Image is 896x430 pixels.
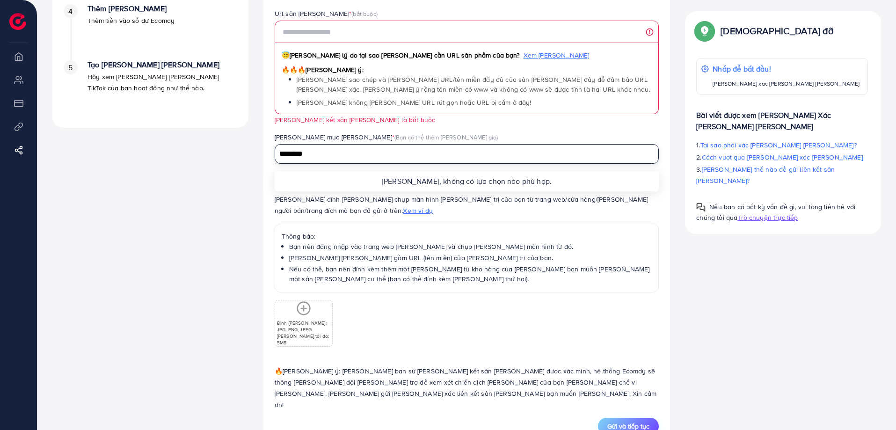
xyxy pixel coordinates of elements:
img: biểu trưng [9,13,26,30]
font: 5 [68,62,73,73]
font: Trò chuyện trực tiếp [737,213,798,222]
font: Bài viết được xem [PERSON_NAME] Xác [PERSON_NAME] [PERSON_NAME] [696,110,831,131]
font: Xem [PERSON_NAME] [524,51,590,60]
font: Hãy xem [PERSON_NAME] [PERSON_NAME] TikTok của bạn hoạt động như thế nào. [87,72,219,93]
font: Thông báo: [282,232,316,241]
font: 2. [696,153,701,162]
font: 🔥🔥🔥 [282,65,306,74]
font: Cách vượt qua [PERSON_NAME] xác [PERSON_NAME] [702,153,863,162]
font: (bắt buộc) [351,9,378,18]
img: Hướng dẫn bật lên [696,203,706,212]
li: Tạo tài khoản quảng cáo [52,60,248,117]
font: Nếu bạn có bất kỳ vấn đề gì, vui lòng liên hệ với chúng tôi qua [696,202,855,222]
font: [PERSON_NAME] ý: [PERSON_NAME] bạn sử [PERSON_NAME] kết sản [PERSON_NAME] được xác minh, hệ thống... [275,366,656,409]
font: [PERSON_NAME] kết sản [PERSON_NAME] là bắt buộc [275,115,436,124]
font: [PERSON_NAME] ý: [306,65,364,74]
font: [PERSON_NAME] thế nào để gửi liên kết sản [PERSON_NAME]? [696,165,835,185]
font: Thêm [PERSON_NAME] [87,3,167,14]
input: Tìm kiếm tùy chọn [276,147,647,161]
div: Tìm kiếm tùy chọn [275,144,659,163]
font: 😇 [282,51,290,60]
font: (Bạn có thể thêm [PERSON_NAME] gia) [394,133,498,141]
iframe: Trò chuyện [856,388,889,423]
font: [PERSON_NAME] tối đa: 5MB [277,333,329,346]
font: Nhấp để bắt đầu! [713,64,771,74]
font: 1. [696,140,700,150]
font: 4 [68,6,73,16]
font: Tạo [PERSON_NAME] [PERSON_NAME] [87,59,219,70]
li: Thêm quỹ [52,4,248,60]
font: [DEMOGRAPHIC_DATA] đỡ [721,24,833,37]
font: Nếu có thể, bạn nên đính kèm thêm một [PERSON_NAME] từ kho hàng của [PERSON_NAME] bạn muốn [PERSO... [289,264,650,283]
font: [PERSON_NAME] xác [PERSON_NAME] [PERSON_NAME] [713,80,860,87]
font: Bạn nên đăng nhập vào trang web [PERSON_NAME] và chụp [PERSON_NAME] màn hình từ đó. [289,242,573,251]
font: [PERSON_NAME] lý do tại sao [PERSON_NAME] cần URL sản phẩm của bạn? [290,51,520,60]
font: [PERSON_NAME], không có lựa chọn nào phù hợp. [382,176,552,186]
font: [PERSON_NAME] đính [PERSON_NAME] chụp màn hình [PERSON_NAME] trị của bạn từ trang web/cửa hàng/[P... [275,195,648,215]
font: [PERSON_NAME] không [PERSON_NAME] URL rút gọn hoặc URL bị cấm ở đây! [297,98,532,107]
font: [PERSON_NAME] [PERSON_NAME] gồm URL (tên miền) của [PERSON_NAME] trị của bạn. [289,253,553,262]
font: 3. [696,165,701,174]
font: Thêm tiền vào số dư Ecomdy [87,16,175,25]
font: Định [PERSON_NAME]: JPG, PNG, JPEG [277,320,327,333]
img: Hướng dẫn bật lên [696,22,713,39]
font: Tại sao phải xác [PERSON_NAME] [PERSON_NAME]? [700,140,857,150]
font: Xem ví dụ [403,206,432,215]
font: [PERSON_NAME] mục [PERSON_NAME] [275,132,392,142]
font: 🔥 [275,366,283,376]
font: Url sản [PERSON_NAME] [275,9,349,18]
font: [PERSON_NAME] sao chép và [PERSON_NAME] URL/tên miền đầy đủ của sản [PERSON_NAME] đây để đảm bảo ... [297,75,650,94]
